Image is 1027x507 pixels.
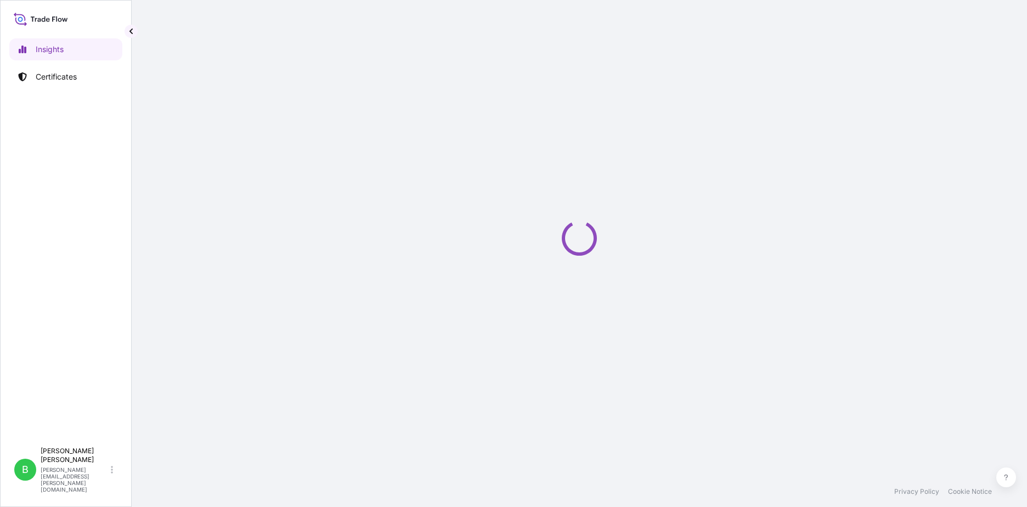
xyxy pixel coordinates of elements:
[41,447,109,464] p: [PERSON_NAME] [PERSON_NAME]
[9,66,122,88] a: Certificates
[894,487,939,496] a: Privacy Policy
[36,71,77,82] p: Certificates
[41,466,109,493] p: [PERSON_NAME][EMAIL_ADDRESS][PERSON_NAME][DOMAIN_NAME]
[9,38,122,60] a: Insights
[36,44,64,55] p: Insights
[948,487,992,496] a: Cookie Notice
[22,464,29,475] span: B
